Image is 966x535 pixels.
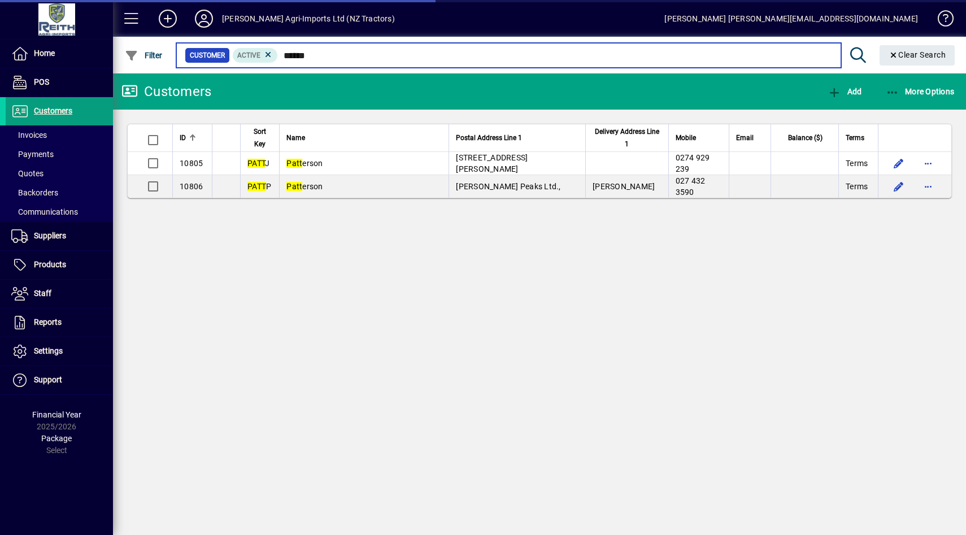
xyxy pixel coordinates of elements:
span: erson [286,182,323,191]
span: 0274 929 239 [676,153,710,173]
span: erson [286,159,323,168]
span: [STREET_ADDRESS][PERSON_NAME] [456,153,528,173]
span: Postal Address Line 1 [456,132,522,144]
span: J [247,159,269,168]
span: Filter [125,51,163,60]
button: Filter [122,45,166,66]
mat-chip: Activation Status: Active [233,48,278,63]
span: Add [828,87,861,96]
em: Patt [286,159,302,168]
span: Mobile [676,132,696,144]
span: Clear Search [889,50,946,59]
span: Home [34,49,55,58]
button: Edit [890,154,908,172]
span: Payments [11,150,54,159]
span: Backorders [11,188,58,197]
span: Support [34,375,62,384]
a: Settings [6,337,113,366]
span: Name [286,132,305,144]
span: Invoices [11,131,47,140]
span: [PERSON_NAME] Peaks Ltd., [456,182,560,191]
span: Active [237,51,260,59]
a: Communications [6,202,113,221]
button: Profile [186,8,222,29]
div: [PERSON_NAME] [PERSON_NAME][EMAIL_ADDRESS][DOMAIN_NAME] [664,10,918,28]
a: Knowledge Base [929,2,952,39]
button: Clear [880,45,955,66]
em: Patt [286,182,302,191]
span: 027 432 3590 [676,176,706,197]
button: More options [919,177,937,195]
span: Terms [846,181,868,192]
div: Name [286,132,442,144]
button: More Options [883,81,958,102]
span: Delivery Address Line 1 [593,125,661,150]
span: Package [41,434,72,443]
span: 10805 [180,159,203,168]
a: POS [6,68,113,97]
div: Email [736,132,764,144]
span: Terms [846,132,864,144]
span: Products [34,260,66,269]
em: PATT [247,159,265,168]
span: Staff [34,289,51,298]
span: 10806 [180,182,203,191]
span: Quotes [11,169,43,178]
span: Sort Key [247,125,272,150]
span: Communications [11,207,78,216]
span: Reports [34,317,62,327]
a: Staff [6,280,113,308]
a: Payments [6,145,113,164]
div: Mobile [676,132,722,144]
span: POS [34,77,49,86]
a: Products [6,251,113,279]
div: ID [180,132,205,144]
span: Email [736,132,754,144]
span: Suppliers [34,231,66,240]
a: Suppliers [6,222,113,250]
a: Invoices [6,125,113,145]
a: Quotes [6,164,113,183]
button: Add [150,8,186,29]
div: Customers [121,82,211,101]
span: More Options [886,87,955,96]
button: Add [825,81,864,102]
span: Customer [190,50,225,61]
a: Reports [6,308,113,337]
span: [PERSON_NAME] [593,182,655,191]
span: ID [180,132,186,144]
span: Settings [34,346,63,355]
button: Edit [890,177,908,195]
div: Balance ($) [778,132,833,144]
span: P [247,182,271,191]
span: Customers [34,106,72,115]
em: PATT [247,182,266,191]
a: Home [6,40,113,68]
a: Support [6,366,113,394]
button: More options [919,154,937,172]
div: [PERSON_NAME] Agri-Imports Ltd (NZ Tractors) [222,10,395,28]
span: Terms [846,158,868,169]
span: Financial Year [32,410,81,419]
span: Balance ($) [788,132,823,144]
a: Backorders [6,183,113,202]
